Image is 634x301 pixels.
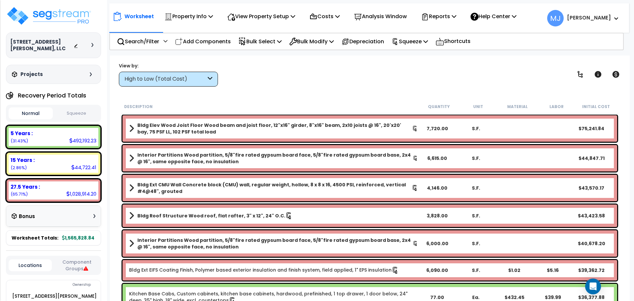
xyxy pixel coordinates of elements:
p: Property Info [164,12,213,21]
small: Initial Cost [582,104,610,109]
p: Analysis Window [354,12,407,21]
p: View Property Setup [227,12,295,21]
p: Help Center [471,12,516,21]
small: 31.433335331848912% [11,138,28,144]
small: 2.8561493349426366% [11,165,27,170]
div: Shortcuts [432,33,474,50]
b: Bldg Elev Wood Joist Floor Wood beam and joist floor, 12"x16" girder, 8"x16" beam, 2x10 joists @ ... [137,122,412,135]
div: 7,720.00 [418,125,457,132]
h3: Bonus [19,214,35,219]
p: Shortcuts [436,37,471,46]
b: Bldg Ext CMU Wall Concrete block (CMU) wall, regular weight, hollow, 8 x 8 x 16, 4500 PSI, reinfo... [137,181,412,195]
div: S.F. [457,155,495,162]
div: $36,377.88 [572,294,611,301]
small: Material [507,104,528,109]
b: 5 Years : [11,130,33,137]
div: 44,722.41 [71,164,96,171]
div: 77.00 [418,294,457,301]
p: Depreciation [341,37,384,46]
div: Open Intercom Messenger [585,279,601,294]
div: High to Low (Total Cost) [124,75,206,83]
div: Add Components [171,34,234,49]
a: [STREET_ADDRESS][PERSON_NAME] 100.0% [12,293,97,299]
h3: Projects [20,71,43,78]
div: Depreciation [338,34,388,49]
small: Description [124,104,153,109]
b: Bldg Roof Structure Wood roof, flat rafter, 3" x 12", 24" O.C. [137,212,285,219]
p: Worksheet [124,12,154,21]
div: S.F. [457,240,495,247]
div: $432.45 [495,294,534,301]
span: Worksheet Totals: [12,235,58,241]
p: Squeeze [392,37,428,46]
button: Locations [9,259,52,271]
div: View by: [119,62,218,69]
div: S.F. [457,185,495,191]
div: S.F. [457,267,495,274]
b: Interior Partitions Wood partition, 5/8"fire rated gypsum board face, 5/8"fire rated gypsum board... [137,152,413,165]
h3: [STREET_ADDRESS][PERSON_NAME], LLC [10,39,74,52]
div: 6,000.00 [418,240,457,247]
div: 4,146.00 [418,185,457,191]
div: Ownership [19,281,101,289]
button: Squeeze [54,108,99,119]
div: $43,423.58 [572,212,611,219]
b: [PERSON_NAME] [567,14,611,21]
button: Component Groups [55,258,98,272]
small: Unit [473,104,483,109]
button: Normal [9,107,53,119]
div: S.F. [457,125,495,132]
div: $40,678.20 [572,240,611,247]
b: Interior Partitions Wood partition, 5/8"fire rated gypsum board face, 5/8"fire rated gypsum board... [137,237,413,250]
div: S.F. [457,212,495,219]
img: logo_pro_r.png [6,6,92,26]
a: Assembly Title [129,237,418,250]
a: Assembly Title [129,122,418,135]
div: 6,615.00 [418,155,457,162]
div: $39.99 [534,294,572,301]
p: Bulk Select [238,37,282,46]
small: Quantity [428,104,450,109]
p: Reports [421,12,456,21]
b: 1,565,828.84 [62,235,94,241]
div: 1,028,914.20 [66,190,96,197]
p: Bulk Modify [289,37,334,46]
p: Add Components [175,37,231,46]
div: $39,362.72 [572,267,611,274]
div: $1.02 [495,267,534,274]
b: 15 Years : [11,157,35,164]
a: Individual Item [129,267,399,274]
div: Ea. [457,294,495,301]
p: Search/Filter [117,37,159,46]
b: 27.5 Years : [11,183,40,190]
div: $75,241.84 [572,125,611,132]
div: 6,090.00 [418,267,457,274]
small: Labor [549,104,564,109]
div: 492,192.23 [69,137,96,144]
a: Assembly Title [129,152,418,165]
p: Costs [309,12,340,21]
a: Assembly Title [129,211,418,220]
div: $5.16 [534,267,572,274]
a: Assembly Title [129,181,418,195]
div: 3,828.00 [418,212,457,219]
span: MJ [547,10,564,26]
div: $43,570.17 [572,185,611,191]
div: $44,847.71 [572,155,611,162]
h4: Recovery Period Totals [18,92,86,99]
small: 65.71051533320845% [11,191,28,197]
